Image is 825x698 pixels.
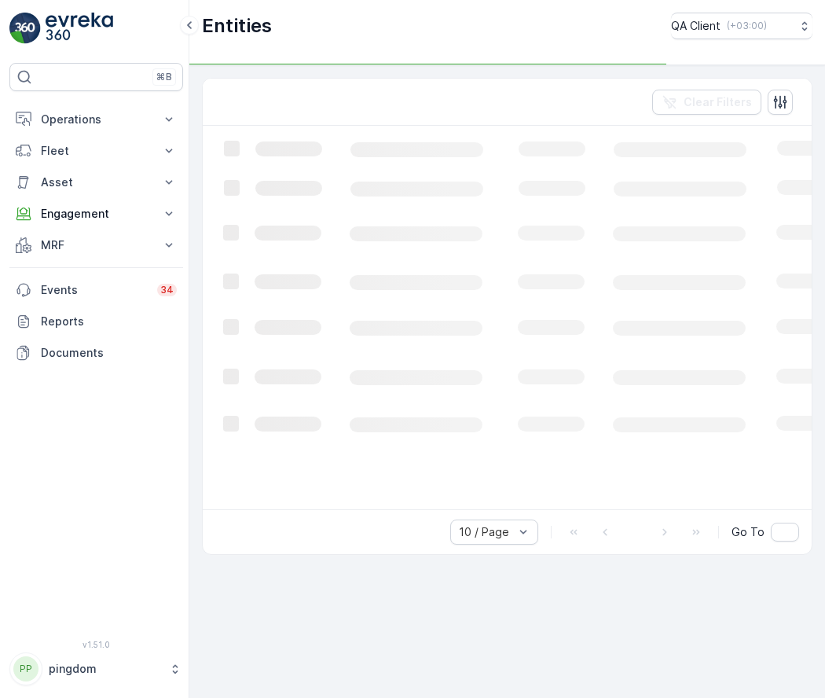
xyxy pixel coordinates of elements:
[684,94,752,110] p: Clear Filters
[41,206,152,222] p: Engagement
[9,104,183,135] button: Operations
[731,524,764,540] span: Go To
[9,135,183,167] button: Fleet
[160,284,174,296] p: 34
[41,112,152,127] p: Operations
[41,174,152,190] p: Asset
[671,13,812,39] button: QA Client(+03:00)
[9,652,183,685] button: PPpingdom
[727,20,767,32] p: ( +03:00 )
[9,274,183,306] a: Events34
[652,90,761,115] button: Clear Filters
[13,656,38,681] div: PP
[46,13,113,44] img: logo_light-DOdMpM7g.png
[9,13,41,44] img: logo
[9,167,183,198] button: Asset
[9,306,183,337] a: Reports
[41,237,152,253] p: MRF
[41,282,148,298] p: Events
[671,18,720,34] p: QA Client
[9,230,183,261] button: MRF
[156,71,172,83] p: ⌘B
[41,345,177,361] p: Documents
[49,661,161,677] p: pingdom
[9,337,183,369] a: Documents
[202,13,272,39] p: Entities
[41,314,177,329] p: Reports
[9,640,183,649] span: v 1.51.0
[9,198,183,230] button: Engagement
[41,143,152,159] p: Fleet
